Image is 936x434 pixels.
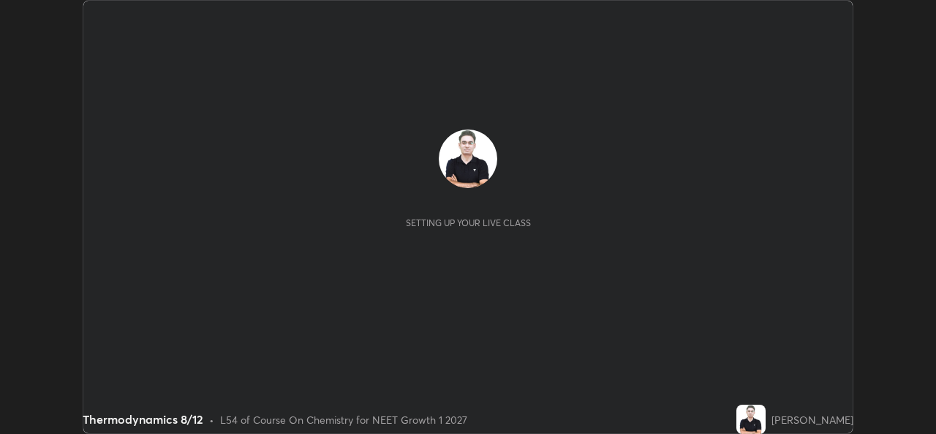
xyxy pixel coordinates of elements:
[771,412,853,427] div: [PERSON_NAME]
[736,405,766,434] img: 07289581f5164c24b1d22cb8169adb0f.jpg
[83,411,203,428] div: Thermodynamics 8/12
[406,217,531,228] div: Setting up your live class
[209,412,214,427] div: •
[439,130,497,188] img: 07289581f5164c24b1d22cb8169adb0f.jpg
[220,412,467,427] div: L54 of Course On Chemistry for NEET Growth 1 2027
